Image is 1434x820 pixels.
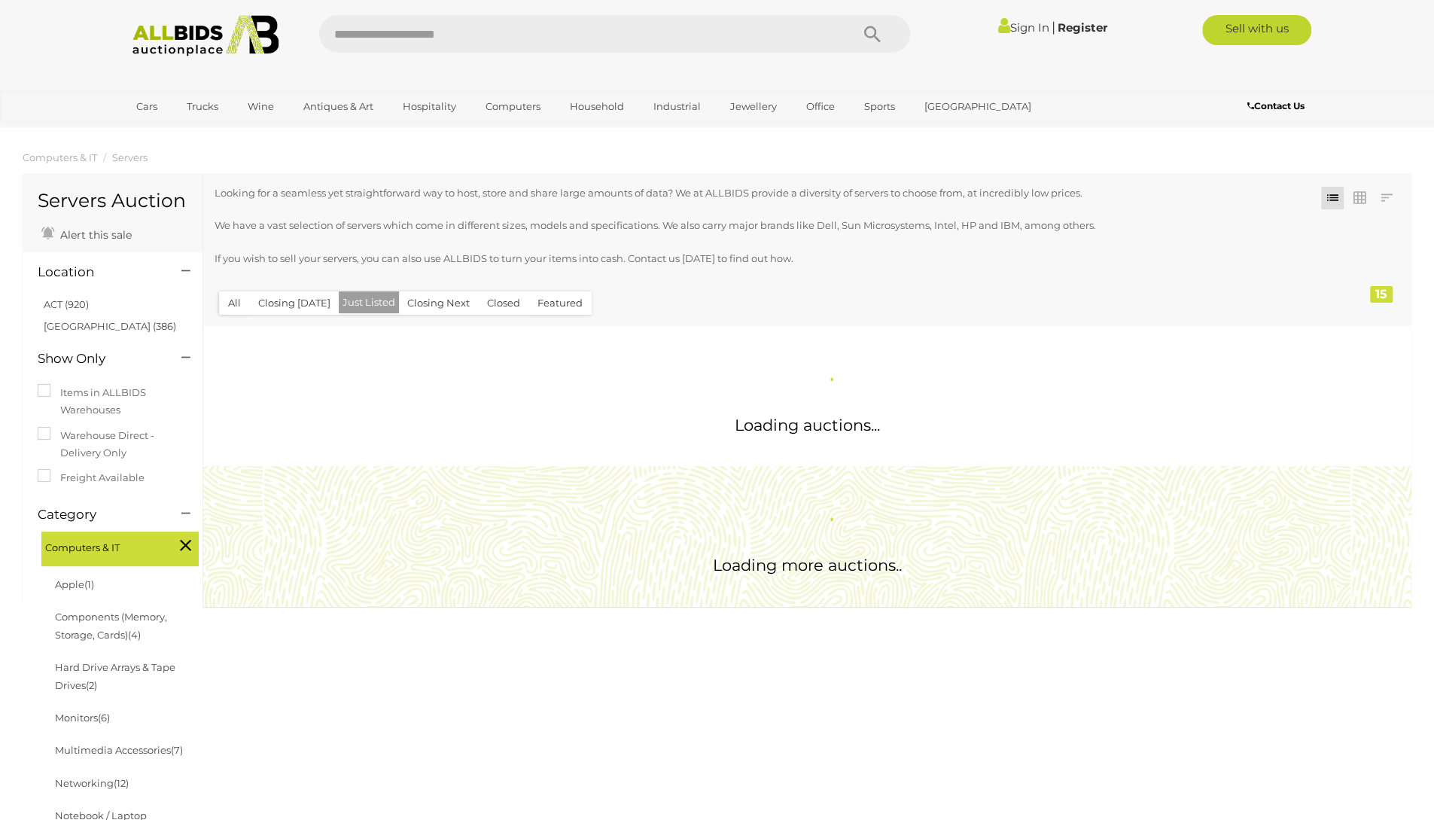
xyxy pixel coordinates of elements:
[339,291,399,313] button: Just Listed
[55,611,167,640] a: Components (Memory, Storage, Cards)(4)
[1247,100,1304,111] b: Contact Us
[128,629,141,641] span: (4)
[478,291,529,315] button: Closed
[528,291,592,315] button: Featured
[215,184,1290,202] p: Looking for a seamless yet straightforward way to host, store and share large amounts of data? We...
[1370,286,1393,303] div: 15
[38,222,135,245] a: Alert this sale
[796,94,845,119] a: Office
[38,265,159,279] h4: Location
[44,298,89,310] a: ACT (920)
[38,427,187,462] label: Warehouse Direct - Delivery Only
[735,416,880,434] span: Loading auctions...
[238,94,284,119] a: Wine
[177,94,228,119] a: Trucks
[476,94,550,119] a: Computers
[126,94,167,119] a: Cars
[98,712,110,724] span: (6)
[393,94,466,119] a: Hospitality
[854,94,905,119] a: Sports
[835,15,910,53] button: Search
[215,250,1290,267] p: If you wish to sell your servers, you can also use ALLBIDS to turn your items into cash. Contact ...
[38,384,187,419] label: Items in ALLBIDS Warehouses
[84,578,94,590] span: (1)
[644,94,711,119] a: Industrial
[114,777,129,789] span: (12)
[1202,15,1311,45] a: Sell with us
[1058,20,1107,35] a: Register
[38,508,159,522] h4: Category
[720,94,787,119] a: Jewellery
[112,151,148,163] a: Servers
[1052,19,1055,35] span: |
[1247,98,1308,114] a: Contact Us
[55,777,129,789] a: Networking(12)
[38,352,159,366] h4: Show Only
[171,744,183,756] span: (7)
[55,661,175,690] a: Hard Drive Arrays & Tape Drives(2)
[45,535,158,556] span: Computers & IT
[915,94,1041,119] a: [GEOGRAPHIC_DATA]
[56,228,132,242] span: Alert this sale
[86,679,97,691] span: (2)
[55,712,110,724] a: Monitors(6)
[38,191,187,212] h1: Servers Auction
[23,151,97,163] a: Computers & IT
[998,20,1049,35] a: Sign In
[249,291,339,315] button: Closing [DATE]
[219,291,250,315] button: All
[44,320,176,332] a: [GEOGRAPHIC_DATA] (386)
[713,556,902,575] span: Loading more auctions..
[560,94,634,119] a: Household
[55,744,183,756] a: Multimedia Accessories(7)
[398,291,479,315] button: Closing Next
[294,94,383,119] a: Antiques & Art
[38,469,145,486] label: Freight Available
[55,578,94,590] a: Apple(1)
[215,217,1290,234] p: We have a vast selection of servers which come in different sizes, models and specifications. We ...
[124,15,288,56] img: Allbids.com.au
